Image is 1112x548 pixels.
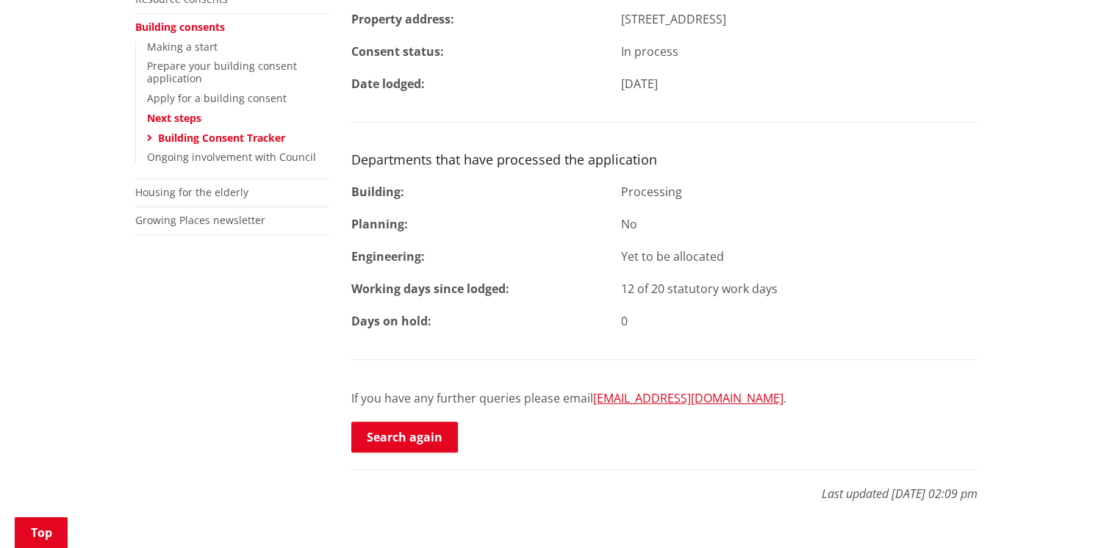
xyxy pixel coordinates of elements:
h3: Departments that have processed the application [351,152,978,168]
a: Prepare your building consent application [147,59,297,85]
div: No [610,215,989,233]
a: Building consents [135,20,225,34]
a: Search again [351,422,458,453]
a: Making a start [147,40,218,54]
div: Yet to be allocated [610,248,989,265]
a: Housing for the elderly [135,185,248,199]
a: [EMAIL_ADDRESS][DOMAIN_NAME] [593,390,783,406]
p: Last updated [DATE] 02:09 pm [351,469,978,502]
strong: Days on hold: [351,313,431,329]
a: Growing Places newsletter [135,213,265,227]
iframe: Messenger Launcher [1044,486,1097,539]
strong: Building: [351,184,404,200]
div: In process [610,43,989,60]
p: If you have any further queries please email . [351,389,978,407]
div: 0 [610,312,989,330]
strong: Engineering: [351,248,425,264]
a: Ongoing involvement with Council [147,150,316,164]
strong: Working days since lodged: [351,281,509,297]
strong: Property address: [351,11,454,27]
strong: Planning: [351,216,408,232]
a: Apply for a building consent [147,91,287,105]
div: Processing [610,183,989,201]
a: Next steps [147,111,201,125]
div: 12 of 20 statutory work days [610,280,989,298]
a: Top [15,517,68,548]
strong: Date lodged: [351,76,425,92]
strong: Consent status: [351,43,444,60]
div: [STREET_ADDRESS] [610,10,989,28]
div: [DATE] [610,75,989,93]
a: Building Consent Tracker [158,131,285,145]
